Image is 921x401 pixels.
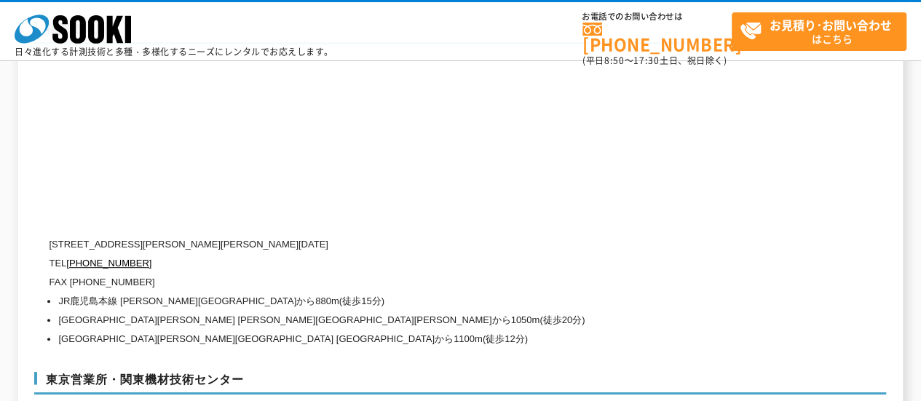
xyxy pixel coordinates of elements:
p: [STREET_ADDRESS][PERSON_NAME][PERSON_NAME][DATE] [49,235,748,254]
p: 日々進化する計測技術と多種・多様化するニーズにレンタルでお応えします。 [15,47,333,56]
a: [PHONE_NUMBER] [66,258,151,269]
span: はこちら [740,13,906,49]
li: [GEOGRAPHIC_DATA][PERSON_NAME][GEOGRAPHIC_DATA] [GEOGRAPHIC_DATA]から1100m(徒歩12分) [58,330,748,349]
p: FAX [PHONE_NUMBER] [49,273,748,292]
li: [GEOGRAPHIC_DATA][PERSON_NAME] [PERSON_NAME][GEOGRAPHIC_DATA][PERSON_NAME]から1050m(徒歩20分) [58,311,748,330]
li: JR鹿児島本線 [PERSON_NAME][GEOGRAPHIC_DATA]から880m(徒歩15分) [58,292,748,311]
span: お電話でのお問い合わせは [582,12,732,21]
span: 17:30 [633,54,660,67]
h3: 東京営業所・関東機材技術センター [34,372,886,395]
span: 8:50 [604,54,625,67]
strong: お見積り･お問い合わせ [770,16,892,33]
a: [PHONE_NUMBER] [582,23,732,52]
p: TEL [49,254,748,273]
span: (平日 ～ 土日、祝日除く) [582,54,727,67]
a: お見積り･お問い合わせはこちら [732,12,906,51]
